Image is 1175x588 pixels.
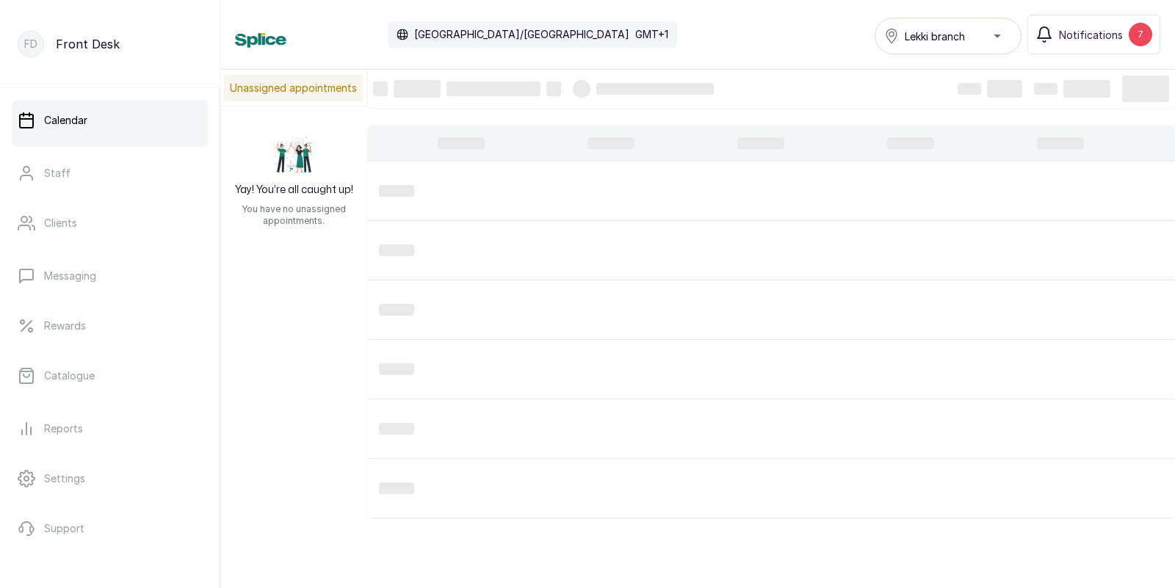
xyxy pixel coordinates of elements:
p: Reports [44,421,83,436]
a: Calendar [12,100,208,141]
p: Messaging [44,269,96,283]
span: Lekki branch [905,29,965,44]
h2: Yay! You’re all caught up! [235,183,353,197]
p: You have no unassigned appointments. [229,203,358,227]
a: Settings [12,458,208,499]
a: Staff [12,153,208,194]
a: Catalogue [12,355,208,396]
a: Reports [12,408,208,449]
a: Messaging [12,255,208,297]
p: Rewards [44,319,86,333]
p: GMT+1 [635,27,668,42]
p: [GEOGRAPHIC_DATA]/[GEOGRAPHIC_DATA] [414,27,629,42]
p: FD [24,37,37,51]
p: Settings [44,471,85,486]
p: Clients [44,216,77,231]
p: Front Desk [56,35,120,53]
p: Unassigned appointments [224,75,363,101]
p: Staff [44,166,70,181]
span: Notifications [1059,27,1123,43]
p: Support [44,521,84,536]
a: Support [12,508,208,549]
a: Rewards [12,305,208,346]
div: 7 [1129,23,1152,46]
p: Catalogue [44,369,95,383]
button: Notifications7 [1027,15,1160,54]
button: Lekki branch [875,18,1022,54]
p: Calendar [44,113,87,128]
a: Clients [12,203,208,244]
